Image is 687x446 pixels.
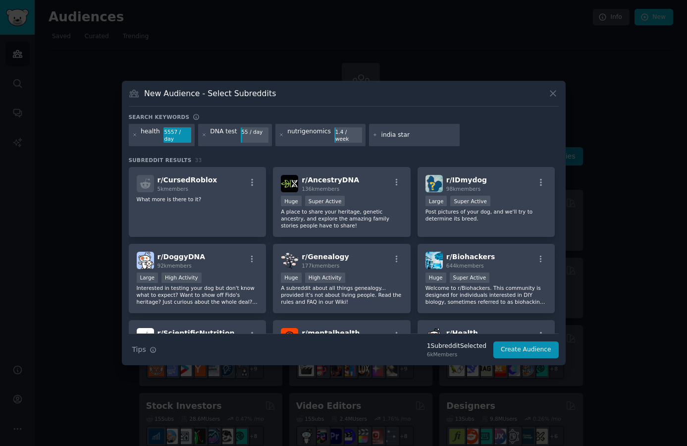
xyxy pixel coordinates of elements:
[425,284,547,305] p: Welcome to r/Biohackers. This community is designed for individuals interested in DIY biology, so...
[144,88,276,99] h3: New Audience - Select Subreddits
[163,127,191,143] div: 5557 / day
[141,127,160,143] div: health
[281,196,302,206] div: Huge
[450,273,490,283] div: Super Active
[450,196,490,206] div: Super Active
[446,253,495,261] span: r/ Biohackers
[210,127,237,143] div: DNA test
[305,196,345,206] div: Super Active
[381,131,456,140] input: New Keyword
[425,175,443,192] img: IDmydog
[281,328,298,345] img: mentalhealth
[158,263,192,269] span: 92k members
[137,284,259,305] p: Interested in testing your dog but don't know what to expect? Want to show off Fido's heritage? J...
[281,208,403,229] p: A place to share your heritage, genetic ancestry, and explore the amazing family stories people h...
[305,273,345,283] div: High Activity
[302,329,360,337] span: r/ mentalhealth
[427,342,486,351] div: 1 Subreddit Selected
[158,176,217,184] span: r/ CursedRoblox
[287,127,331,143] div: nutrigenomics
[425,252,443,269] img: Biohackers
[493,341,559,358] button: Create Audience
[446,176,487,184] span: r/ IDmydog
[334,127,362,143] div: 1.4 / week
[161,273,202,283] div: High Activity
[425,196,447,206] div: Large
[129,157,192,164] span: Subreddit Results
[281,175,298,192] img: AncestryDNA
[195,157,202,163] span: 33
[425,273,446,283] div: Huge
[281,273,302,283] div: Huge
[137,252,154,269] img: DoggyDNA
[137,328,154,345] img: ScientificNutrition
[446,186,480,192] span: 98k members
[158,186,189,192] span: 5k members
[425,328,443,345] img: Health
[158,329,235,337] span: r/ ScientificNutrition
[129,113,190,120] h3: Search keywords
[158,253,206,261] span: r/ DoggyDNA
[302,253,349,261] span: r/ Genealogy
[302,176,359,184] span: r/ AncestryDNA
[241,127,268,136] div: 55 / day
[446,263,484,269] span: 644k members
[137,273,159,283] div: Large
[137,196,259,203] p: What more is there to it?
[129,341,160,358] button: Tips
[446,329,478,337] span: r/ Health
[425,208,547,222] p: Post pictures of your dog, and we'll try to determine its breed.
[132,344,146,355] span: Tips
[281,252,298,269] img: Genealogy
[281,284,403,305] p: A subreddit about all things genealogy... provided it's not about living people. Read the rules a...
[302,186,339,192] span: 136k members
[427,351,486,358] div: 6k Members
[302,263,339,269] span: 177k members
